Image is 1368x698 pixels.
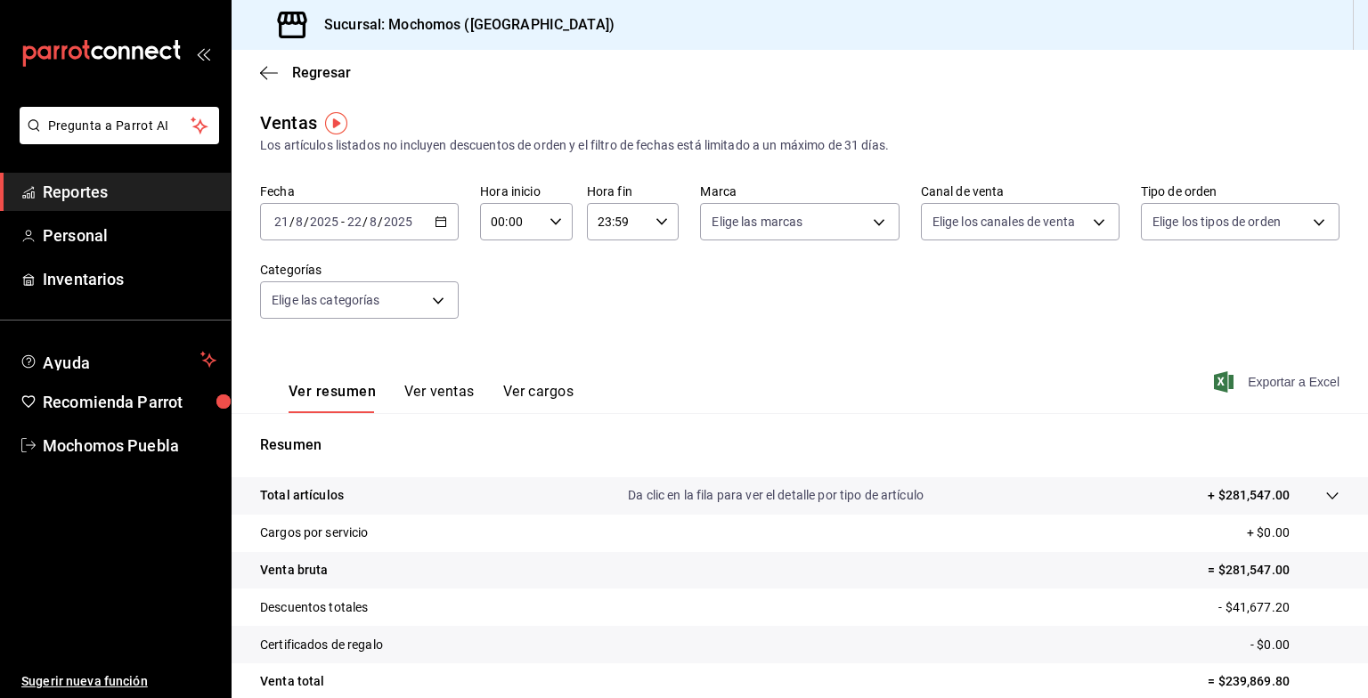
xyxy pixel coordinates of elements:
p: - $41,677.20 [1218,598,1339,617]
input: ---- [309,215,339,229]
span: Elige las marcas [712,213,802,231]
span: Pregunta a Parrot AI [48,117,191,135]
span: / [304,215,309,229]
span: Inventarios [43,267,216,291]
input: -- [273,215,289,229]
p: Venta bruta [260,561,328,580]
p: - $0.00 [1250,636,1339,654]
button: open_drawer_menu [196,46,210,61]
input: -- [295,215,304,229]
span: Personal [43,223,216,248]
span: Elige los canales de venta [932,213,1075,231]
label: Hora fin [587,185,680,198]
p: Da clic en la fila para ver el detalle por tipo de artículo [628,486,924,505]
button: Exportar a Excel [1217,371,1339,393]
a: Pregunta a Parrot AI [12,129,219,148]
span: / [362,215,368,229]
label: Fecha [260,185,459,198]
p: + $0.00 [1247,523,1339,542]
p: Cargos por servicio [260,523,369,542]
label: Hora inicio [480,185,573,198]
button: Ver resumen [289,383,376,413]
p: = $281,547.00 [1208,561,1339,580]
p: Descuentos totales [260,598,368,617]
div: Los artículos listados no incluyen descuentos de orden y el filtro de fechas está limitado a un m... [260,136,1339,155]
label: Marca [700,185,899,198]
span: Recomienda Parrot [43,390,216,414]
div: navigation tabs [289,383,574,413]
span: / [289,215,295,229]
label: Tipo de orden [1141,185,1339,198]
button: Ver ventas [404,383,475,413]
span: Reportes [43,180,216,204]
span: Mochomos Puebla [43,434,216,458]
span: Ayuda [43,349,193,370]
span: Elige las categorías [272,291,380,309]
label: Canal de venta [921,185,1120,198]
span: - [341,215,345,229]
button: Pregunta a Parrot AI [20,107,219,144]
p: = $239,869.80 [1208,672,1339,691]
span: Sugerir nueva función [21,672,216,691]
span: Regresar [292,64,351,81]
input: -- [369,215,378,229]
button: Regresar [260,64,351,81]
input: -- [346,215,362,229]
span: Elige los tipos de orden [1152,213,1281,231]
p: Resumen [260,434,1339,456]
h3: Sucursal: Mochomos ([GEOGRAPHIC_DATA]) [310,14,615,36]
p: Venta total [260,672,324,691]
button: Ver cargos [503,383,574,413]
span: / [378,215,383,229]
label: Categorías [260,264,459,276]
input: ---- [383,215,413,229]
p: Total artículos [260,486,344,505]
p: + $281,547.00 [1208,486,1290,505]
p: Certificados de regalo [260,636,383,654]
img: Tooltip marker [325,112,347,134]
div: Ventas [260,110,317,136]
